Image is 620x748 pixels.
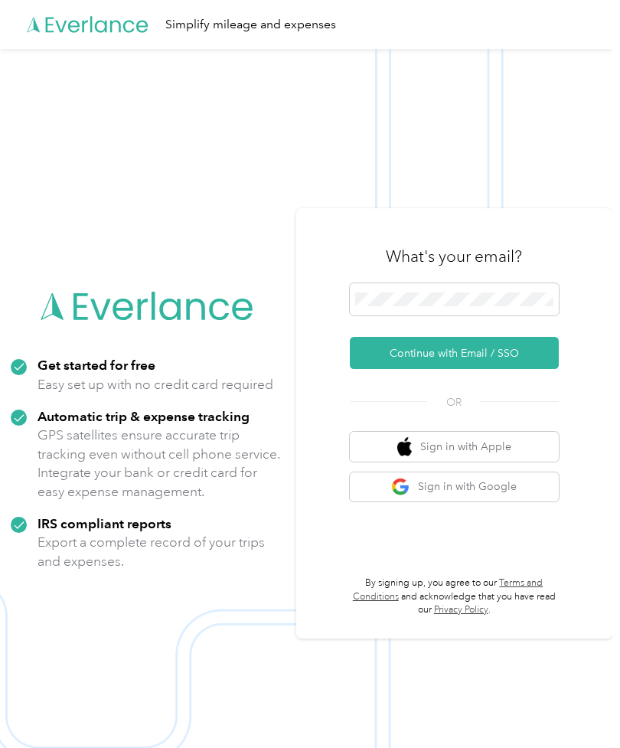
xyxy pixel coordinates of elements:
[391,478,410,497] img: google logo
[353,577,543,603] a: Terms and Conditions
[38,426,286,501] p: GPS satellites ensure accurate trip tracking even without cell phone service. Integrate your bank...
[350,432,559,462] button: apple logoSign in with Apple
[397,437,413,456] img: apple logo
[350,472,559,502] button: google logoSign in with Google
[386,246,522,267] h3: What's your email?
[350,337,559,369] button: Continue with Email / SSO
[350,577,559,617] p: By signing up, you agree to our and acknowledge that you have read our .
[427,394,481,410] span: OR
[38,515,171,531] strong: IRS compliant reports
[434,604,488,616] a: Privacy Policy
[38,375,273,394] p: Easy set up with no credit card required
[38,533,286,570] p: Export a complete record of your trips and expenses.
[38,408,250,424] strong: Automatic trip & expense tracking
[38,357,155,373] strong: Get started for free
[165,15,336,34] div: Simplify mileage and expenses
